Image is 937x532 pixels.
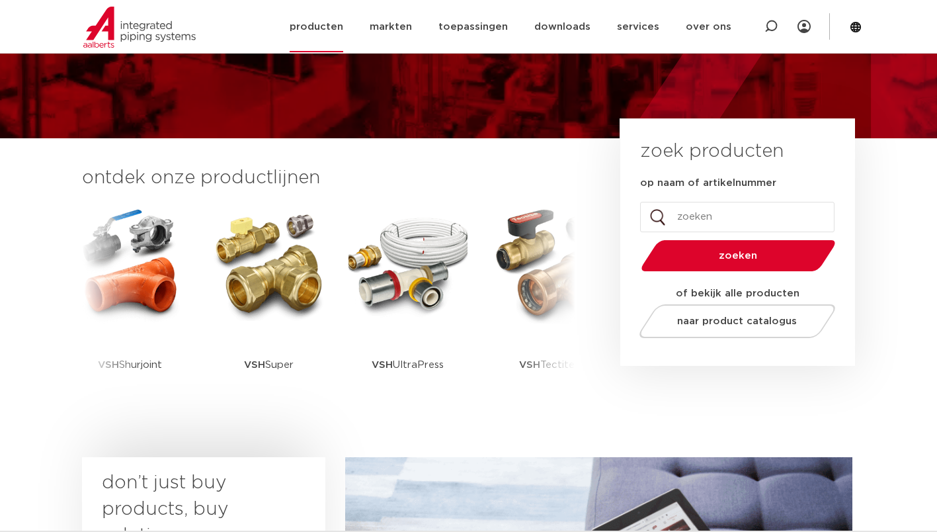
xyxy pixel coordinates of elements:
button: zoeken [635,239,840,273]
strong: of bekijk alle producten [676,288,799,298]
p: UltraPress [372,324,444,406]
a: downloads [534,1,591,52]
a: VSHSuper [210,204,329,406]
h3: ontdek onze productlijnen [82,165,575,191]
input: zoeken [640,202,835,232]
a: VSHTectite [487,204,606,406]
p: Shurjoint [98,324,162,406]
span: zoeken [675,251,801,261]
nav: Menu [290,1,731,52]
a: VSHUltraPress [348,204,468,406]
strong: VSH [244,360,265,370]
h3: zoek producten [640,138,784,165]
a: VSHShurjoint [71,204,190,406]
a: markten [370,1,412,52]
a: over ons [686,1,731,52]
a: toepassingen [438,1,508,52]
a: services [617,1,659,52]
p: Super [244,324,294,406]
span: naar product catalogus [677,316,797,326]
strong: VSH [519,360,540,370]
label: op naam of artikelnummer [640,177,776,190]
a: producten [290,1,343,52]
p: Tectite [519,324,575,406]
strong: VSH [372,360,393,370]
a: naar product catalogus [635,304,838,338]
strong: VSH [98,360,119,370]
